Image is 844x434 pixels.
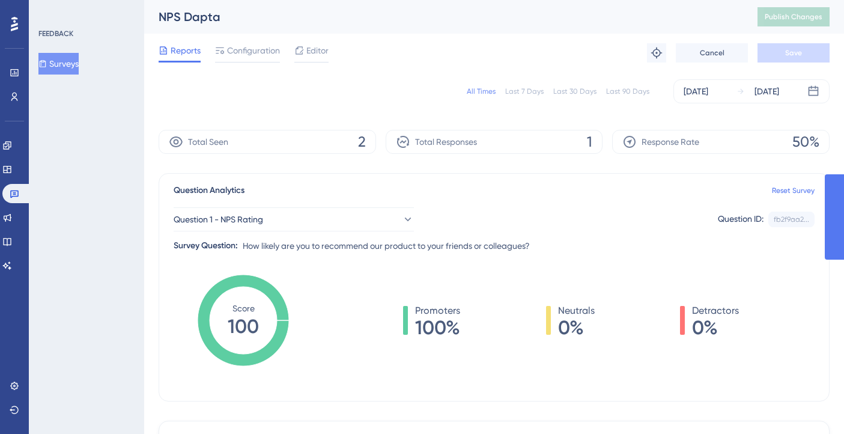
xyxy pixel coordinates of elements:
span: 2 [358,132,366,151]
div: Last 7 Days [505,87,544,96]
span: Question Analytics [174,183,244,198]
span: 1 [587,132,592,151]
div: NPS Dapta [159,8,727,25]
iframe: UserGuiding AI Assistant Launcher [794,387,830,423]
span: Response Rate [642,135,699,149]
tspan: 100 [228,315,259,338]
span: Detractors [692,304,739,318]
div: Last 90 Days [606,87,649,96]
div: FEEDBACK [38,29,73,38]
span: Question 1 - NPS Rating [174,212,263,227]
div: Question ID: [718,212,764,227]
span: Total Seen [188,135,228,149]
span: Publish Changes [765,12,822,22]
span: 0% [692,318,739,337]
span: Reports [171,43,201,58]
span: Save [785,48,802,58]
div: Survey Question: [174,239,238,253]
span: Total Responses [415,135,477,149]
span: Promoters [415,304,460,318]
div: All Times [467,87,496,96]
span: 0% [558,318,595,337]
span: 100% [415,318,460,337]
a: Reset Survey [772,186,815,195]
button: Surveys [38,53,79,75]
span: Cancel [700,48,724,58]
button: Save [757,43,830,63]
button: Publish Changes [757,7,830,26]
span: Configuration [227,43,280,58]
tspan: Score [232,304,255,313]
span: How likely are you to recommend our product to your friends or colleagues? [243,239,530,253]
button: Cancel [676,43,748,63]
button: Question 1 - NPS Rating [174,207,414,231]
div: fb2f9aa2... [774,215,809,224]
div: Last 30 Days [553,87,597,96]
div: [DATE] [754,84,779,99]
span: Neutrals [558,304,595,318]
div: [DATE] [684,84,708,99]
span: Editor [306,43,329,58]
span: 50% [792,132,819,151]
